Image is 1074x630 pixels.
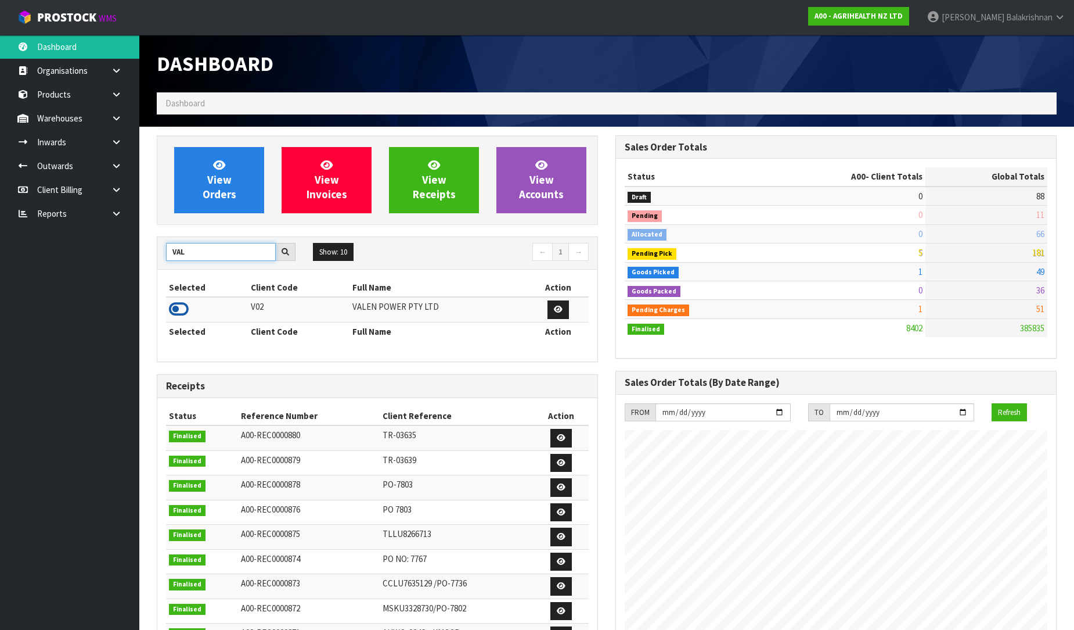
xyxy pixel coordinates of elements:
span: CCLU7635129 /PO-7736 [383,578,467,589]
span: TR-03639 [383,454,416,466]
span: A00-REC0000872 [241,603,300,614]
span: View Orders [203,158,236,202]
span: 0 [918,228,922,239]
span: Draft [628,192,651,203]
h3: Sales Order Totals (By Date Range) [625,377,1047,388]
span: Goods Picked [628,267,679,278]
span: ProStock [37,10,96,25]
span: 66 [1036,228,1044,239]
span: PO 7803 [383,504,412,515]
th: Reference Number [238,407,380,425]
td: V02 [248,297,349,322]
a: ViewReceipts [389,147,479,213]
span: Finalised [169,480,206,492]
span: 5 [918,247,922,258]
span: [PERSON_NAME] [942,12,1004,23]
span: 0 [918,191,922,202]
span: Finalised [169,604,206,615]
th: Client Code [248,278,349,297]
th: Full Name [349,322,527,341]
a: A00 - AGRIHEALTH NZ LTD [808,7,909,26]
strong: A00 - AGRIHEALTH NZ LTD [814,11,903,21]
span: 49 [1036,266,1044,277]
h3: Receipts [166,381,589,392]
span: PO-7803 [383,479,413,490]
span: Allocated [628,229,666,241]
a: 1 [552,243,569,262]
th: Full Name [349,278,527,297]
th: Action [527,322,589,341]
span: 0 [918,285,922,296]
span: 8402 [906,323,922,334]
span: A00-REC0000879 [241,454,300,466]
a: ViewAccounts [496,147,586,213]
span: A00-REC0000876 [241,504,300,515]
input: Search clients [166,243,276,261]
span: 181 [1032,247,1044,258]
small: WMS [99,13,117,24]
th: Client Reference [380,407,534,425]
span: Finalised [169,431,206,442]
span: MSKU3328730/PO-7802 [383,603,466,614]
span: Pending [628,210,662,222]
td: VALEN POWER PTY LTD [349,297,527,322]
a: ViewOrders [174,147,264,213]
span: 36 [1036,285,1044,296]
span: A00-REC0000875 [241,528,300,539]
a: → [568,243,589,262]
span: Pending Pick [628,248,676,260]
span: A00-REC0000873 [241,578,300,589]
span: 1 [918,266,922,277]
button: Refresh [992,403,1027,422]
th: Global Totals [925,167,1047,186]
span: View Accounts [519,158,564,202]
h3: Sales Order Totals [625,142,1047,153]
img: cube-alt.png [17,10,32,24]
span: View Receipts [413,158,456,202]
span: Finalised [628,324,664,335]
span: TR-03635 [383,429,416,441]
th: Status [625,167,765,186]
span: 51 [1036,303,1044,314]
span: A00-REC0000880 [241,429,300,441]
span: Finalised [169,554,206,566]
span: Finalised [169,456,206,467]
th: Selected [166,278,248,297]
span: Finalised [169,579,206,590]
span: Dashboard [165,98,205,109]
span: A00-REC0000874 [241,553,300,564]
th: Selected [166,322,248,341]
th: Status [166,407,238,425]
span: Finalised [169,529,206,541]
span: 385835 [1020,323,1044,334]
div: TO [808,403,830,422]
span: Dashboard [157,51,273,77]
span: 88 [1036,191,1044,202]
nav: Page navigation [386,243,589,263]
div: FROM [625,403,655,422]
span: 11 [1036,209,1044,220]
span: PO NO: 7767 [383,553,427,564]
span: Balakrishnan [1006,12,1053,23]
th: - Client Totals [765,167,925,186]
th: Client Code [248,322,349,341]
span: 1 [918,303,922,314]
span: TLLU8266713 [383,528,431,539]
a: ViewInvoices [282,147,372,213]
span: Goods Packed [628,286,680,298]
th: Action [534,407,589,425]
button: Show: 10 [313,243,354,262]
span: View Invoices [307,158,347,202]
span: Finalised [169,505,206,517]
span: 0 [918,209,922,220]
span: Pending Charges [628,305,689,316]
span: A00-REC0000878 [241,479,300,490]
a: ← [532,243,553,262]
th: Action [527,278,589,297]
span: A00 [851,171,866,182]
